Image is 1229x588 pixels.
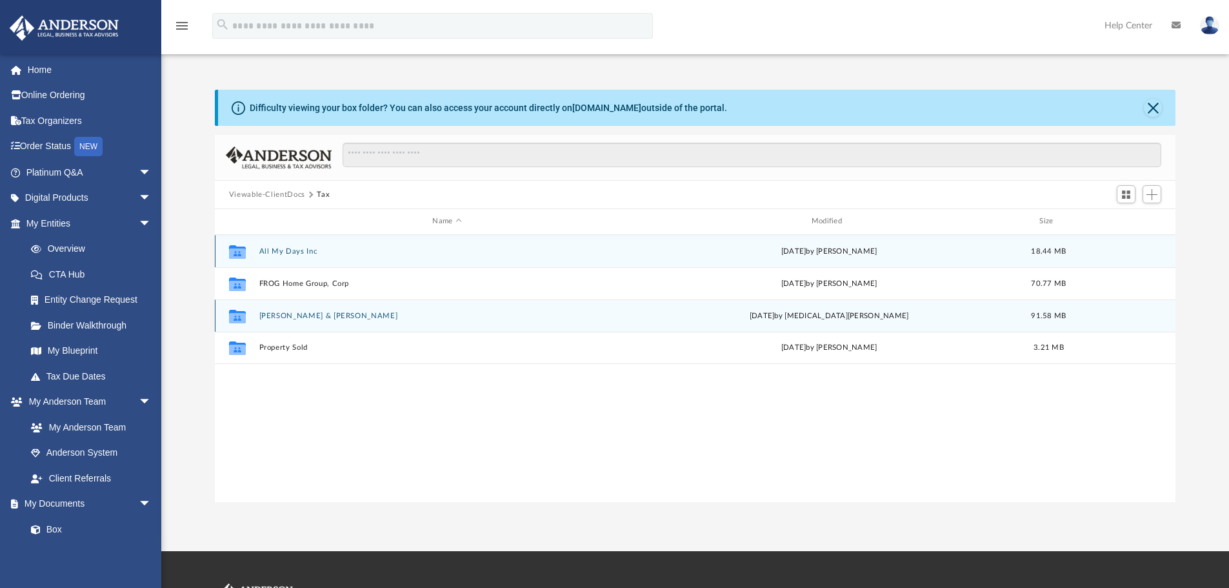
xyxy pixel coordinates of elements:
button: All My Days Inc [259,247,635,256]
i: search [215,17,230,32]
a: Client Referrals [18,465,165,491]
a: My Anderson Team [18,414,158,440]
div: [DATE] by [PERSON_NAME] [641,342,1017,354]
span: 70.77 MB [1031,279,1066,287]
div: NEW [74,137,103,156]
span: 91.58 MB [1031,312,1066,319]
a: Entity Change Request [18,287,171,313]
a: My Blueprint [18,338,165,364]
a: Tax Due Dates [18,363,171,389]
a: Meeting Minutes [18,542,165,568]
div: [DATE] by [PERSON_NAME] [641,278,1017,289]
div: grid [215,235,1176,502]
a: Online Ordering [9,83,171,108]
a: My Documentsarrow_drop_down [9,491,165,517]
img: User Pic [1200,16,1219,35]
span: 18.44 MB [1031,247,1066,254]
button: Property Sold [259,343,635,352]
a: [DOMAIN_NAME] [572,103,641,113]
button: [PERSON_NAME] & [PERSON_NAME] [259,312,635,320]
a: menu [174,25,190,34]
div: [DATE] by [PERSON_NAME] [641,245,1017,257]
span: arrow_drop_down [139,210,165,237]
button: Viewable-ClientDocs [229,189,305,201]
button: Close [1144,99,1162,117]
span: arrow_drop_down [139,159,165,186]
input: Search files and folders [343,143,1161,167]
a: Order StatusNEW [9,134,171,160]
button: Switch to Grid View [1117,185,1136,203]
span: arrow_drop_down [139,185,165,212]
span: 3.21 MB [1034,344,1064,351]
div: by [MEDICAL_DATA][PERSON_NAME] [641,310,1017,321]
i: menu [174,18,190,34]
div: Size [1023,216,1074,227]
a: My Anderson Teamarrow_drop_down [9,389,165,415]
div: Difficulty viewing your box folder? You can also access your account directly on outside of the p... [250,101,727,115]
div: Name [258,216,635,227]
a: Binder Walkthrough [18,312,171,338]
a: My Entitiesarrow_drop_down [9,210,171,236]
a: Overview [18,236,171,262]
div: Modified [641,216,1017,227]
a: Tax Organizers [9,108,171,134]
span: arrow_drop_down [139,389,165,416]
button: Tax [317,189,330,201]
div: id [1080,216,1170,227]
div: id [221,216,253,227]
a: Anderson System [18,440,165,466]
button: Add [1143,185,1162,203]
a: Home [9,57,171,83]
img: Anderson Advisors Platinum Portal [6,15,123,41]
a: Digital Productsarrow_drop_down [9,185,171,211]
a: Platinum Q&Aarrow_drop_down [9,159,171,185]
span: [DATE] [750,312,775,319]
button: FROG Home Group, Corp [259,279,635,288]
a: Box [18,516,158,542]
span: arrow_drop_down [139,491,165,518]
a: CTA Hub [18,261,171,287]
